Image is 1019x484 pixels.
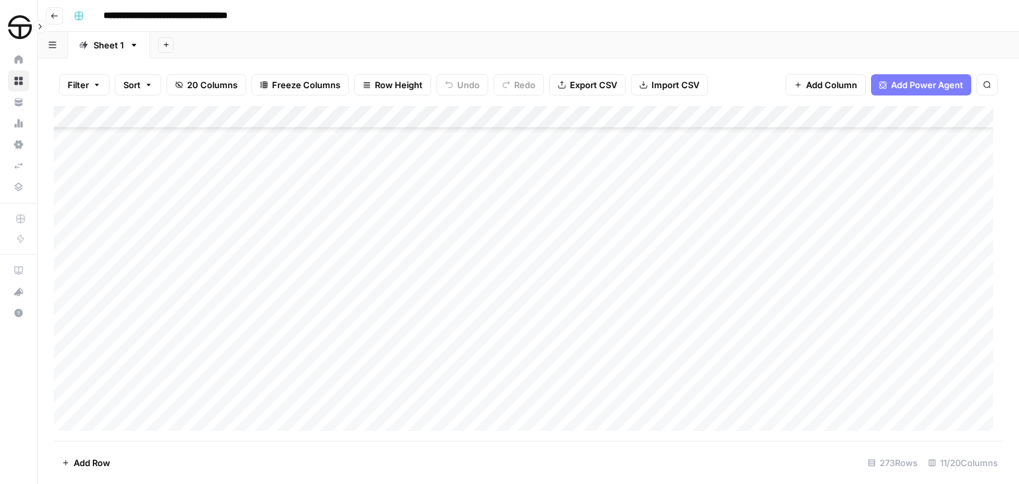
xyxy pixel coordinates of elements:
[891,78,963,91] span: Add Power Agent
[457,78,480,91] span: Undo
[8,260,29,281] a: AirOps Academy
[8,70,29,91] a: Browse
[494,74,544,95] button: Redo
[631,74,708,95] button: Import CSV
[94,38,124,52] div: Sheet 1
[375,78,423,91] span: Row Height
[272,78,340,91] span: Freeze Columns
[167,74,246,95] button: 20 Columns
[8,11,29,44] button: Workspace: SimpleTire
[8,281,29,302] button: What's new?
[354,74,431,95] button: Row Height
[8,113,29,134] a: Usage
[8,49,29,70] a: Home
[871,74,971,95] button: Add Power Agent
[8,302,29,324] button: Help + Support
[54,452,118,473] button: Add Row
[68,78,89,91] span: Filter
[514,78,535,91] span: Redo
[8,91,29,113] a: Your Data
[785,74,866,95] button: Add Column
[549,74,626,95] button: Export CSV
[187,78,238,91] span: 20 Columns
[8,134,29,155] a: Settings
[9,282,29,302] div: What's new?
[68,32,150,58] a: Sheet 1
[862,452,923,473] div: 273 Rows
[651,78,699,91] span: Import CSV
[8,176,29,198] a: Data Library
[74,456,110,469] span: Add Row
[115,74,161,95] button: Sort
[806,78,857,91] span: Add Column
[59,74,109,95] button: Filter
[570,78,617,91] span: Export CSV
[437,74,488,95] button: Undo
[8,15,32,39] img: SimpleTire Logo
[251,74,349,95] button: Freeze Columns
[123,78,141,91] span: Sort
[923,452,1003,473] div: 11/20 Columns
[8,155,29,176] a: Syncs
